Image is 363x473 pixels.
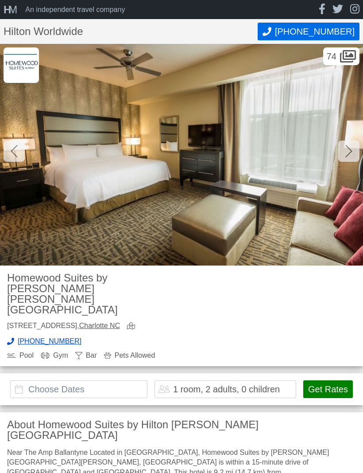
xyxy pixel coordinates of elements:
div: Bar [75,352,97,359]
span: [PHONE_NUMBER] [275,27,355,37]
div: [STREET_ADDRESS], [7,322,120,331]
span: H [4,4,8,16]
button: Get Rates [303,380,353,398]
div: Pets Allowed [104,352,155,359]
div: 1 room, 2 adults, 0 children [173,385,280,394]
a: Charlotte NC [79,322,120,329]
div: 74 [323,47,359,65]
a: facebook [319,4,325,16]
a: instagram [350,4,359,16]
div: Gym [41,352,68,359]
a: twitter [332,4,343,16]
a: view map [127,322,139,331]
a: HM [4,4,22,15]
div: An independent travel company [25,6,125,13]
img: Hilton Worldwide [4,47,39,83]
button: Call [258,23,359,40]
span: [PHONE_NUMBER] [18,338,81,345]
h2: Homewood Suites by [PERSON_NAME] [PERSON_NAME] [GEOGRAPHIC_DATA] [7,273,174,315]
span: M [8,4,15,16]
div: Pool [7,352,34,359]
input: Choose Dates [10,380,147,398]
h3: About Homewood Suites by Hilton [PERSON_NAME] [GEOGRAPHIC_DATA] [7,419,356,441]
h1: Hilton Worldwide [4,26,258,37]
